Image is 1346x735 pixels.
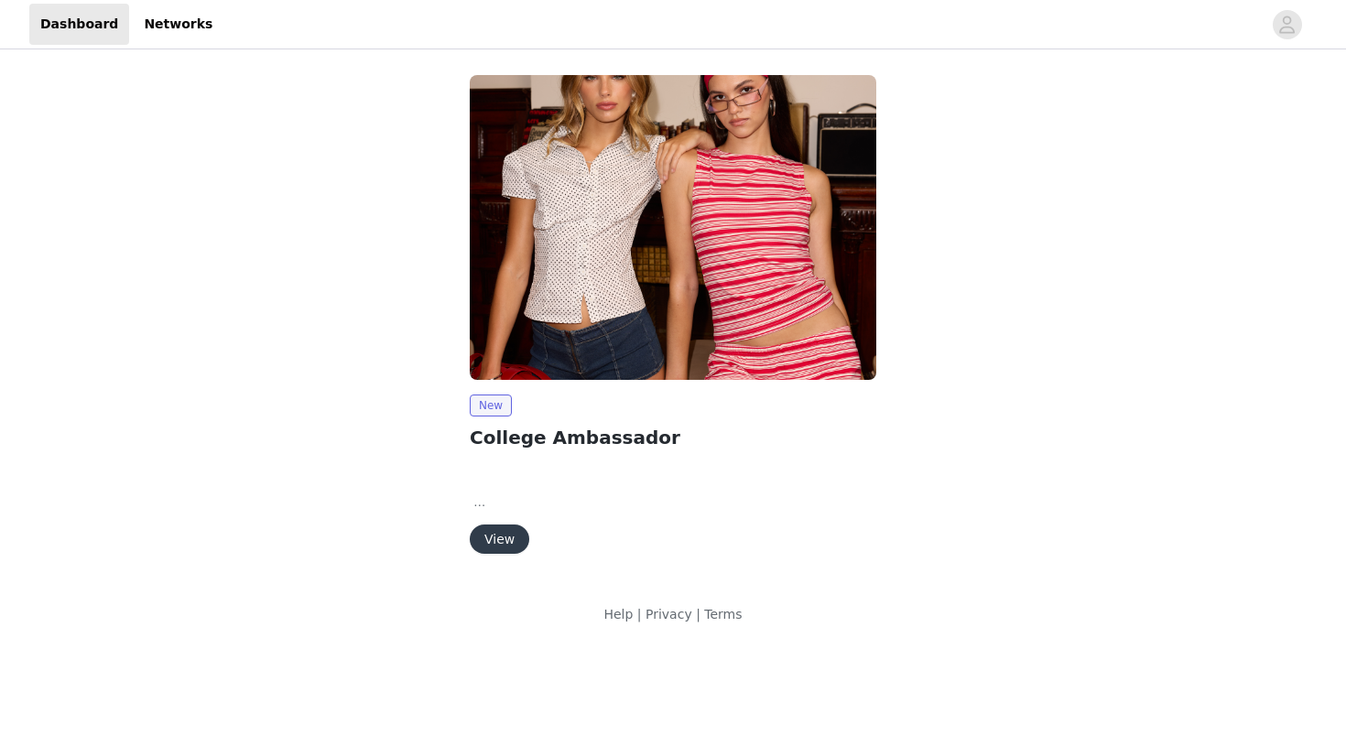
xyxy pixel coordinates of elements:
[470,533,529,546] a: View
[603,607,633,622] a: Help
[470,75,876,380] img: Edikted
[696,607,700,622] span: |
[470,524,529,554] button: View
[470,424,876,451] h2: College Ambassador
[1278,10,1296,39] div: avatar
[29,4,129,45] a: Dashboard
[637,607,642,622] span: |
[704,607,742,622] a: Terms
[646,607,692,622] a: Privacy
[470,395,512,416] span: New
[133,4,223,45] a: Networks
